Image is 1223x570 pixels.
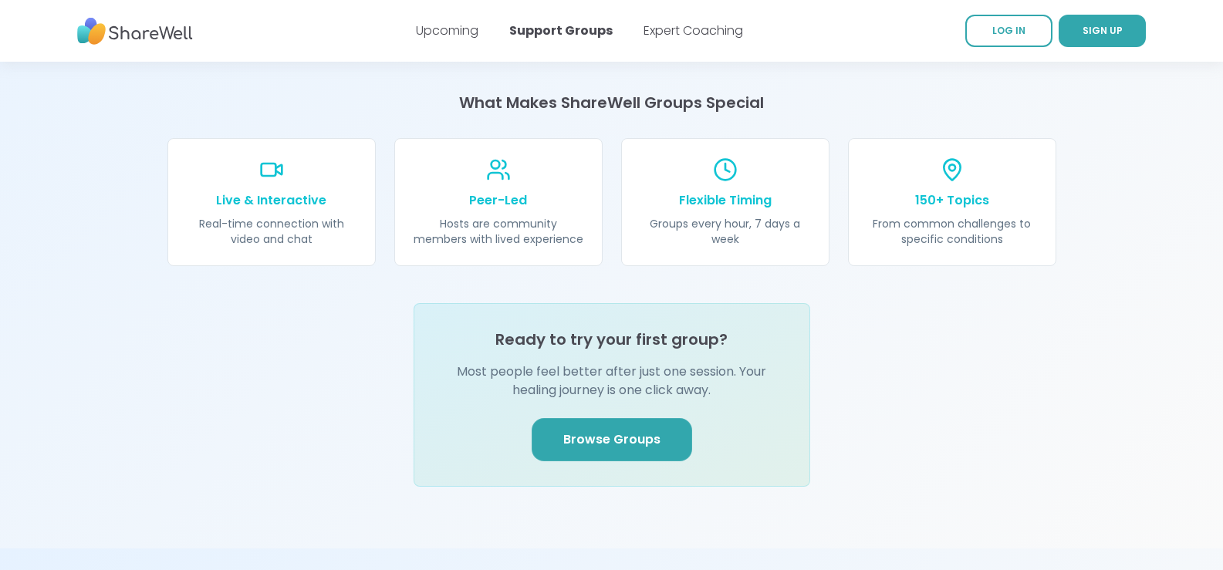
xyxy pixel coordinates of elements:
h4: What Makes ShareWell Groups Special [167,92,1056,113]
span: SIGN UP [1083,24,1123,37]
p: Most people feel better after just one session. Your healing journey is one click away. [439,363,785,400]
p: From common challenges to specific conditions [867,216,1037,247]
a: Browse Groups [532,418,692,461]
a: Upcoming [416,22,478,39]
h4: Ready to try your first group? [495,329,728,350]
p: 150+ Topics [867,191,1037,210]
p: Groups every hour, 7 days a week [640,216,810,247]
p: Flexible Timing [640,191,810,210]
p: Hosts are community members with lived experience [414,216,583,247]
img: ShareWell Nav Logo [77,10,193,52]
p: Peer-Led [414,191,583,210]
span: LOG IN [992,24,1025,37]
a: SIGN UP [1059,15,1146,47]
a: Support Groups [509,22,613,39]
a: LOG IN [965,15,1052,47]
span: Browse Groups [563,430,660,449]
p: Live & Interactive [187,191,356,210]
p: Real-time connection with video and chat [187,216,356,247]
a: Expert Coaching [644,22,743,39]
